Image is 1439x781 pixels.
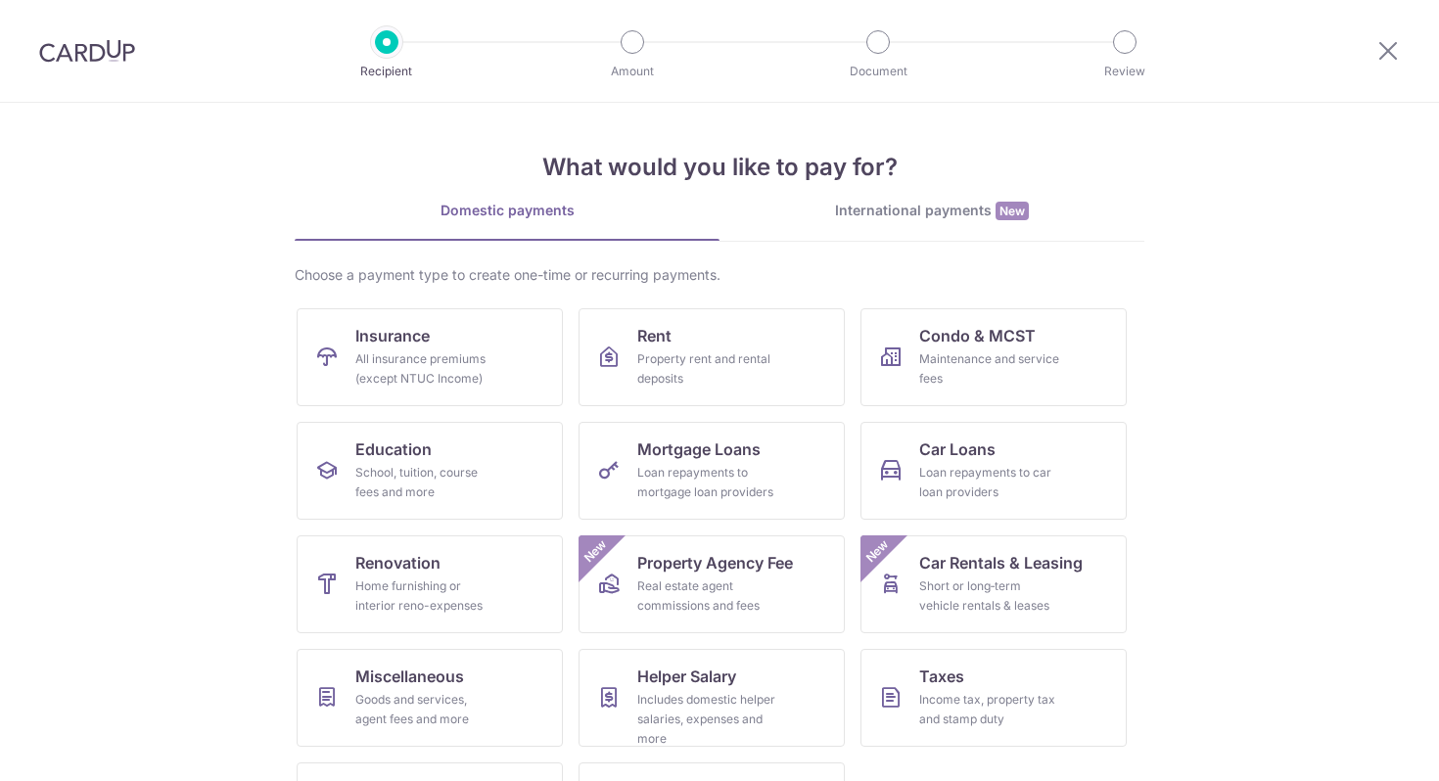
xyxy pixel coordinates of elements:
[295,150,1144,185] h4: What would you like to pay for?
[314,62,459,81] p: Recipient
[355,463,496,502] div: School, tuition, course fees and more
[355,324,430,347] span: Insurance
[579,649,845,747] a: Helper SalaryIncludes domestic helper salaries, expenses and more
[637,665,736,688] span: Helper Salary
[637,324,672,347] span: Rent
[579,535,845,633] a: Property Agency FeeReal estate agent commissions and feesNew
[919,576,1060,616] div: Short or long‑term vehicle rentals & leases
[919,349,1060,389] div: Maintenance and service fees
[355,349,496,389] div: All insurance premiums (except NTUC Income)
[580,535,612,568] span: New
[355,551,441,574] span: Renovation
[297,649,563,747] a: MiscellaneousGoods and services, agent fees and more
[860,422,1127,520] a: Car LoansLoan repayments to car loan providers
[637,690,778,749] div: Includes domestic helper salaries, expenses and more
[919,665,964,688] span: Taxes
[297,535,563,633] a: RenovationHome furnishing or interior reno-expenses
[295,265,1144,285] div: Choose a payment type to create one-time or recurring payments.
[637,349,778,389] div: Property rent and rental deposits
[297,422,563,520] a: EducationSchool, tuition, course fees and more
[860,535,1127,633] a: Car Rentals & LeasingShort or long‑term vehicle rentals & leasesNew
[861,535,894,568] span: New
[637,437,761,461] span: Mortgage Loans
[560,62,705,81] p: Amount
[996,202,1029,220] span: New
[919,690,1060,729] div: Income tax, property tax and stamp duty
[579,308,845,406] a: RentProperty rent and rental deposits
[579,422,845,520] a: Mortgage LoansLoan repayments to mortgage loan providers
[919,551,1083,574] span: Car Rentals & Leasing
[295,201,719,220] div: Domestic payments
[1052,62,1197,81] p: Review
[919,463,1060,502] div: Loan repayments to car loan providers
[355,437,432,461] span: Education
[719,201,1144,221] div: International payments
[297,308,563,406] a: InsuranceAll insurance premiums (except NTUC Income)
[637,576,778,616] div: Real estate agent commissions and fees
[39,39,135,63] img: CardUp
[806,62,951,81] p: Document
[355,576,496,616] div: Home furnishing or interior reno-expenses
[919,324,1036,347] span: Condo & MCST
[860,308,1127,406] a: Condo & MCSTMaintenance and service fees
[355,665,464,688] span: Miscellaneous
[919,437,996,461] span: Car Loans
[355,690,496,729] div: Goods and services, agent fees and more
[860,649,1127,747] a: TaxesIncome tax, property tax and stamp duty
[637,551,793,574] span: Property Agency Fee
[637,463,778,502] div: Loan repayments to mortgage loan providers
